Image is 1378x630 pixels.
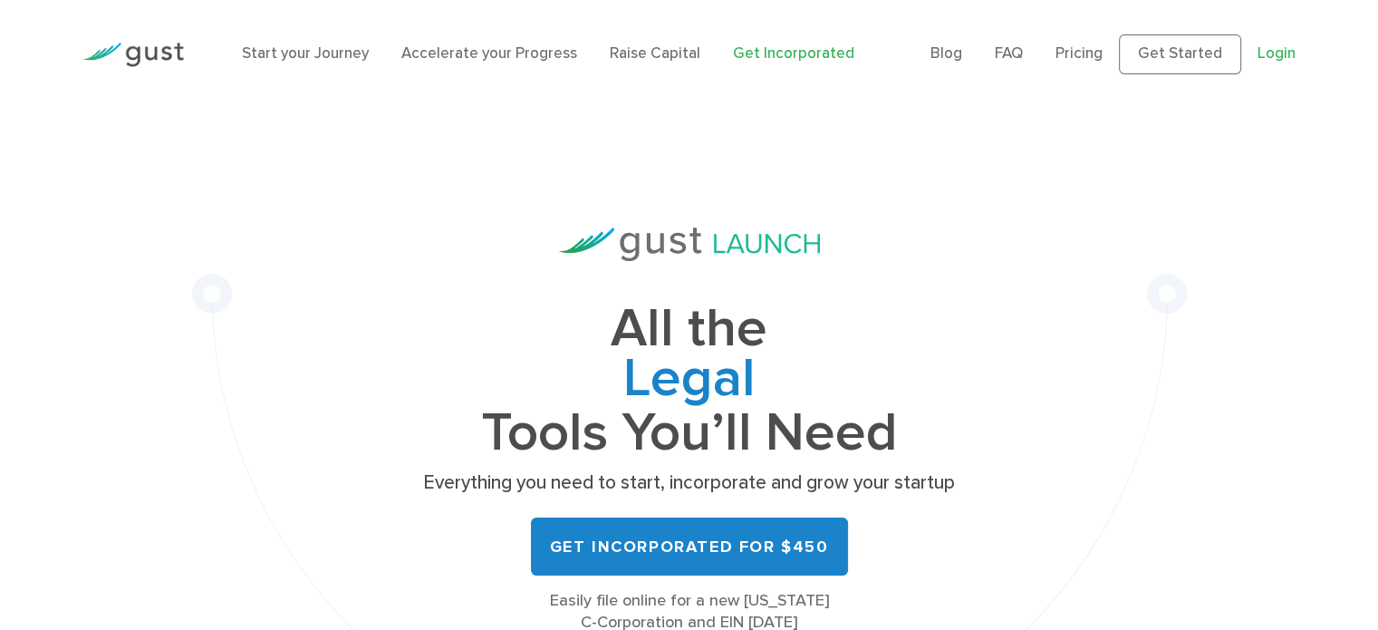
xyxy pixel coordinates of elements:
a: Login [1258,44,1296,63]
a: Blog [930,44,962,63]
a: Get Started [1119,34,1241,74]
a: Pricing [1055,44,1103,63]
a: Raise Capital [610,44,700,63]
a: Accelerate your Progress [401,44,577,63]
img: Gust Launch Logo [559,228,820,261]
a: Get Incorporated for $450 [531,518,848,576]
a: Get Incorporated [733,44,854,63]
p: Everything you need to start, incorporate and grow your startup [418,470,961,496]
a: Start your Journey [242,44,369,63]
span: Legal [418,354,961,409]
a: FAQ [995,44,1023,63]
img: Gust Logo [82,43,184,67]
h1: All the Tools You’ll Need [418,305,961,458]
